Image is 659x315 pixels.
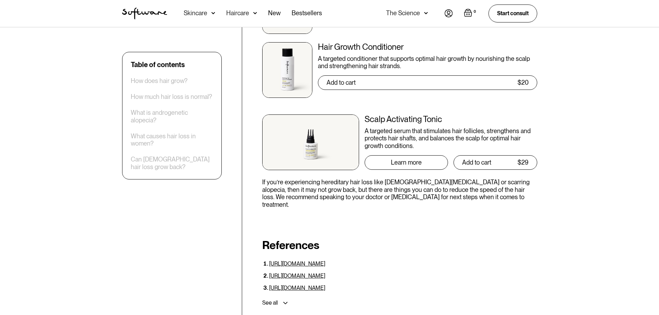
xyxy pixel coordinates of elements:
[472,9,477,15] div: 0
[327,79,356,86] div: Add to cart
[131,93,212,101] a: How much hair loss is normal?
[262,42,537,98] a: Hair Growth ConditionerA targeted conditioner that supports optimal hair growth by nourishing the...
[226,10,249,17] div: Haircare
[211,10,215,17] img: arrow down
[386,10,420,17] div: The Science
[262,239,537,252] h2: References
[131,109,213,124] a: What is androgenetic alopecia?
[365,127,537,150] div: A targeted serum that stimulates hair follicles, strengthens and protects hair shafts, and balanc...
[391,159,422,166] div: Learn more
[269,285,325,291] a: [URL][DOMAIN_NAME]
[262,299,278,306] div: See all
[269,272,325,279] a: [URL][DOMAIN_NAME]
[318,55,537,70] div: A targeted conditioner that supports optimal hair growth by nourishing the scalp and strengthenin...
[131,61,185,69] div: Table of contents
[131,77,187,85] a: How does hair grow?
[269,260,325,267] a: [URL][DOMAIN_NAME]
[184,10,207,17] div: Skincare
[424,10,428,17] img: arrow down
[464,9,477,18] a: Open empty cart
[262,114,537,170] a: Scalp Activating TonicA targeted serum that stimulates hair follicles, strengthens and protects h...
[131,156,213,170] a: Can [DEMOGRAPHIC_DATA] hair loss grow back?
[488,4,537,22] a: Start consult
[518,79,529,86] div: $20
[365,114,537,124] div: Scalp Activating Tonic
[122,8,167,19] img: Software Logo
[131,132,213,147] a: What causes hair loss in women?
[253,10,257,17] img: arrow down
[318,42,537,52] div: Hair Growth Conditioner
[262,178,537,208] p: If you’re experiencing hereditary hair loss like [DEMOGRAPHIC_DATA][MEDICAL_DATA] or scarring alo...
[122,8,167,19] a: home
